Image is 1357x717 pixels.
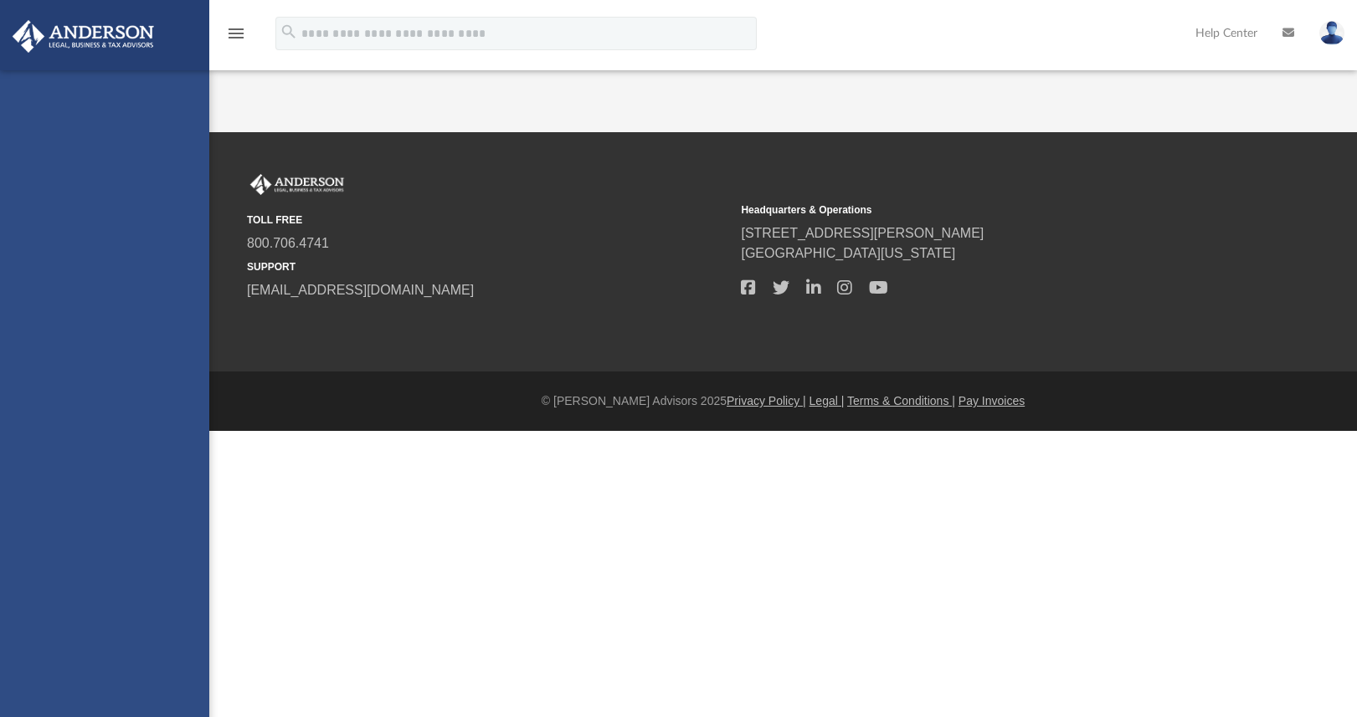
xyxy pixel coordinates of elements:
[741,246,955,260] a: [GEOGRAPHIC_DATA][US_STATE]
[247,213,729,228] small: TOLL FREE
[959,394,1025,407] a: Pay Invoices
[810,394,845,407] a: Legal |
[741,226,984,240] a: [STREET_ADDRESS][PERSON_NAME]
[247,174,347,196] img: Anderson Advisors Platinum Portal
[247,236,329,250] a: 800.706.4741
[247,283,474,297] a: [EMAIL_ADDRESS][DOMAIN_NAME]
[1319,21,1344,45] img: User Pic
[727,394,806,407] a: Privacy Policy |
[280,23,298,41] i: search
[8,20,159,53] img: Anderson Advisors Platinum Portal
[247,259,729,274] small: SUPPORT
[226,32,246,44] a: menu
[847,394,955,407] a: Terms & Conditions |
[209,392,1357,410] div: © [PERSON_NAME] Advisors 2025
[226,23,246,44] i: menu
[741,202,1223,218] small: Headquarters & Operations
